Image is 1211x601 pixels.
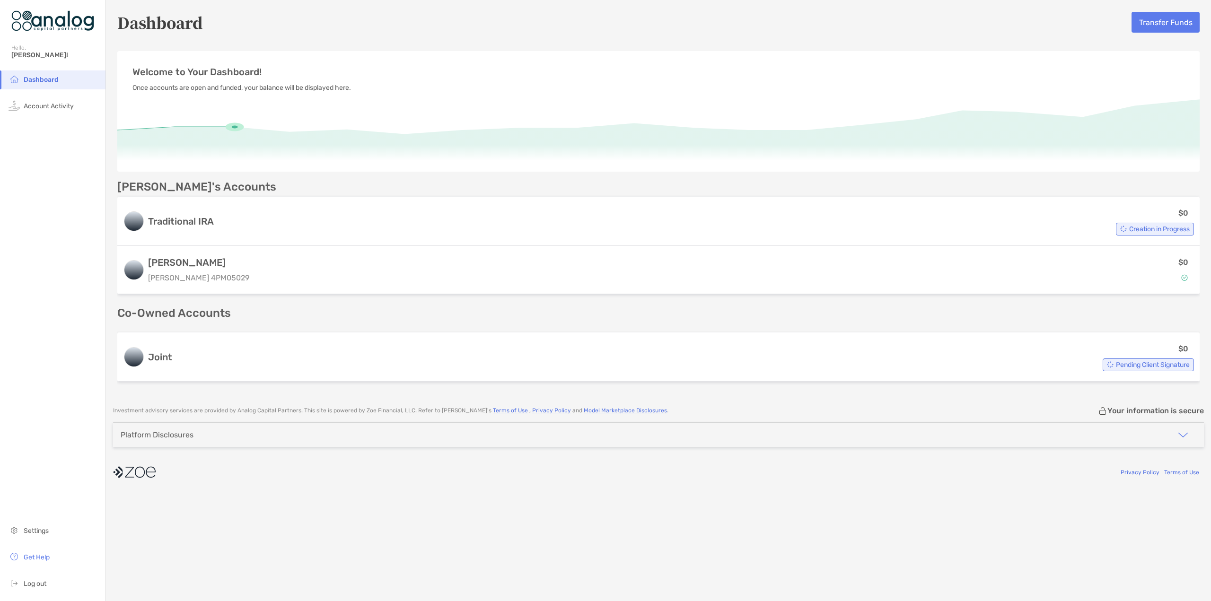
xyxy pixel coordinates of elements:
[148,257,249,268] h3: [PERSON_NAME]
[148,351,172,363] h3: Joint
[148,272,249,284] p: [PERSON_NAME] 4PM05029
[117,11,203,33] h5: Dashboard
[1178,256,1188,268] p: $0
[132,82,1185,94] p: Once accounts are open and funded, your balance will be displayed here.
[9,524,20,536] img: settings icon
[1107,406,1204,415] p: Your information is secure
[124,212,143,231] img: logo account
[117,307,1200,319] p: Co-Owned Accounts
[9,551,20,562] img: get-help icon
[24,527,49,535] span: Settings
[124,261,143,279] img: logo account
[493,407,528,414] a: Terms of Use
[1164,469,1199,476] a: Terms of Use
[584,407,667,414] a: Model Marketplace Disclosures
[24,102,74,110] span: Account Activity
[11,51,100,59] span: [PERSON_NAME]!
[1178,207,1188,219] p: $0
[24,76,59,84] span: Dashboard
[117,181,276,193] p: [PERSON_NAME]'s Accounts
[532,407,571,414] a: Privacy Policy
[113,462,156,483] img: company logo
[1177,429,1189,441] img: icon arrow
[9,100,20,111] img: activity icon
[124,348,143,366] img: logo account
[11,4,94,38] img: Zoe Logo
[9,577,20,589] img: logout icon
[24,580,46,588] span: Log out
[1107,361,1114,368] img: Account Status icon
[1129,226,1190,232] span: Creation in Progress
[1181,274,1188,281] img: Account Status icon
[148,216,214,227] h3: Traditional IRA
[1116,362,1190,367] span: Pending Client Signature
[1178,343,1188,355] p: $0
[1132,12,1200,33] button: Transfer Funds
[1120,226,1127,232] img: Account Status icon
[9,73,20,85] img: household icon
[1121,469,1159,476] a: Privacy Policy
[121,430,193,439] div: Platform Disclosures
[132,66,1185,78] p: Welcome to Your Dashboard!
[24,553,50,561] span: Get Help
[113,407,668,414] p: Investment advisory services are provided by Analog Capital Partners . This site is powered by Zo...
